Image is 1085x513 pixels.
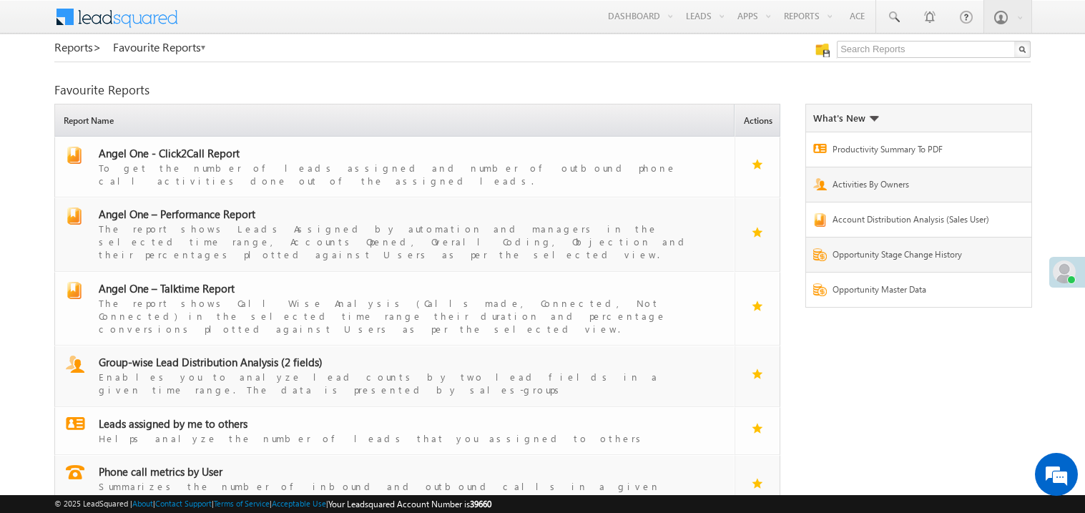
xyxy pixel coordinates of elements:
[813,213,827,227] img: Report
[62,356,728,396] a: report Group-wise Lead Distribution Analysis (2 fields)Enables you to analyze lead counts by two ...
[869,116,879,122] img: What's new
[837,41,1031,58] input: Search Reports
[214,499,270,508] a: Terms of Service
[99,207,255,221] span: Angel One – Performance Report
[113,41,207,54] a: Favourite Reports
[99,281,235,295] span: Angel One – Talktime Report
[833,178,1000,195] a: Activities By Owners
[99,221,708,261] div: The report shows Leads Assigned by automation and managers in the selected time range, Accounts O...
[99,355,323,369] span: Group-wise Lead Distribution Analysis (2 fields)
[59,107,734,136] span: Report Name
[66,465,84,479] img: report
[62,465,728,506] a: report Phone call metrics by UserSummarizes the number of inbound and outbound calls in a given t...
[813,283,827,296] img: Report
[813,178,827,190] img: Report
[99,416,247,431] span: Leads assigned by me to others
[813,112,879,124] div: What's New
[66,282,83,299] img: report
[66,207,83,225] img: report
[99,146,240,160] span: Angel One - Click2Call Report
[66,356,84,373] img: report
[470,499,491,509] span: 39660
[328,499,491,509] span: Your Leadsquared Account Number is
[833,213,1000,230] a: Account Distribution Analysis (Sales User)
[62,282,728,336] a: report Angel One – Talktime ReportThe report shows Call Wise Analysis (Calls made, Connected, Not...
[62,207,728,261] a: report Angel One – Performance ReportThe report shows Leads Assigned by automation and managers i...
[813,248,827,261] img: Report
[99,369,708,396] div: Enables you to analyze lead counts by two lead fields in a given time range. The data is presente...
[54,497,491,511] span: © 2025 LeadSquared | | | | |
[132,499,153,508] a: About
[66,147,83,164] img: report
[833,283,1000,300] a: Opportunity Master Data
[833,248,1000,265] a: Opportunity Stage Change History
[62,147,728,187] a: report Angel One - Click2Call ReportTo get the number of leads assigned and number of outbound ph...
[99,464,222,479] span: Phone call metrics by User
[93,39,102,55] span: >
[62,417,728,445] a: report Leads assigned by me to othersHelps analyze the number of leads that you assigned to others
[99,431,708,445] div: Helps analyze the number of leads that you assigned to others
[272,499,326,508] a: Acceptable Use
[815,43,830,57] img: Manage all your saved reports!
[99,160,708,187] div: To get the number of leads assigned and number of outbound phone call activities done out of the ...
[99,295,708,336] div: The report shows Call Wise Analysis (Calls made, Connected, Not Connected) in the selected time r...
[54,84,1031,97] div: Favourite Reports
[155,499,212,508] a: Contact Support
[739,107,780,136] span: Actions
[833,143,1000,160] a: Productivity Summary To PDF
[813,144,827,153] img: Report
[54,41,102,54] a: Reports>
[99,479,708,506] div: Summarizes the number of inbound and outbound calls in a given timeperiod by users
[66,417,85,430] img: report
